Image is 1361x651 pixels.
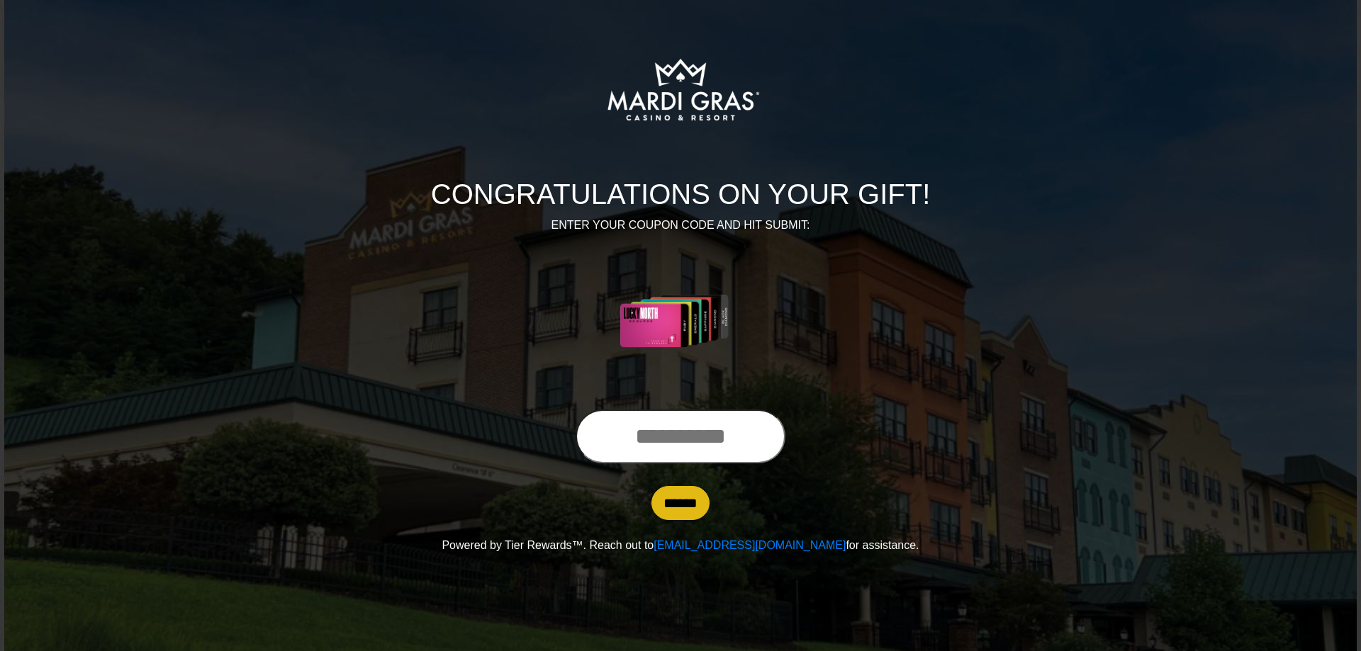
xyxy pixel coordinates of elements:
span: Powered by Tier Rewards™. Reach out to for assistance. [442,539,919,551]
img: Logo [554,18,807,160]
img: Center Image [586,251,775,392]
h1: CONGRATULATIONS ON YOUR GIFT! [287,177,1074,211]
a: [EMAIL_ADDRESS][DOMAIN_NAME] [654,539,846,551]
p: ENTER YOUR COUPON CODE AND HIT SUBMIT: [287,217,1074,234]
